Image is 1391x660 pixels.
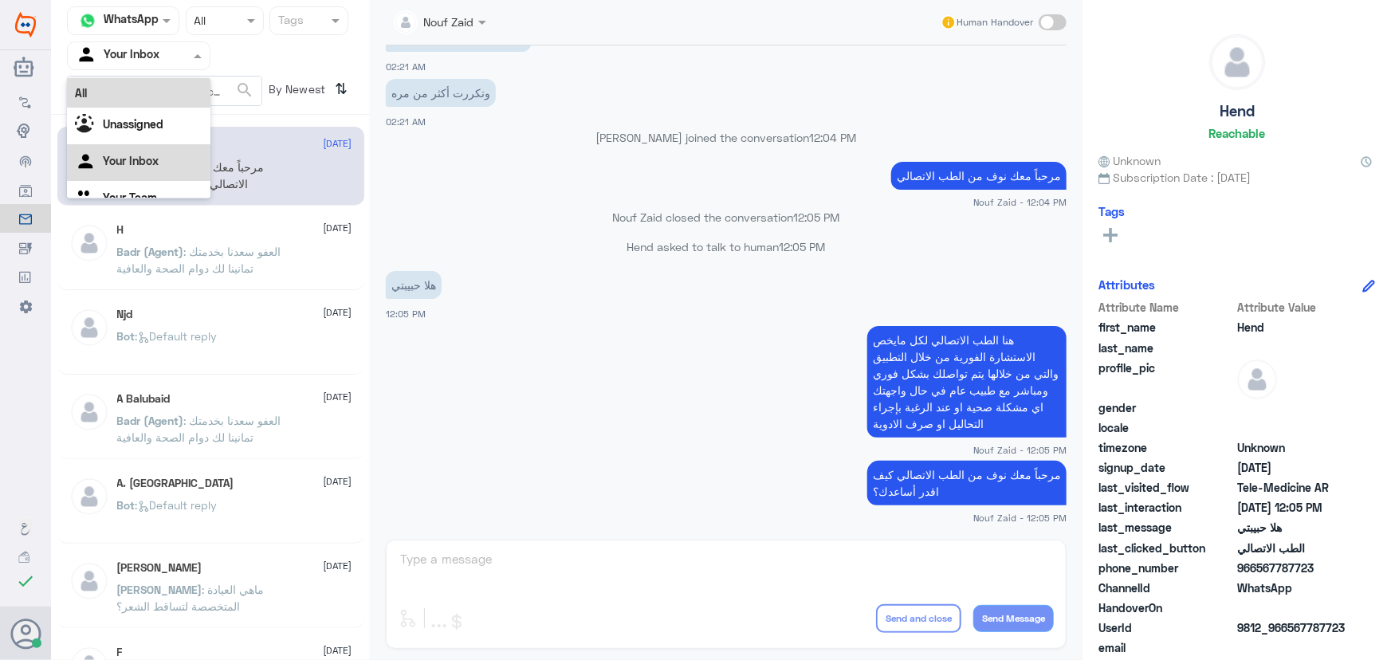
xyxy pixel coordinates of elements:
[76,9,100,33] img: whatsapp.png
[867,461,1067,505] p: 1/9/2025, 12:05 PM
[386,79,496,107] p: 1/9/2025, 2:21 AM
[76,44,100,68] img: yourInbox.svg
[386,116,426,127] span: 02:21 AM
[1237,399,1353,416] span: null
[1237,540,1353,556] span: الطب الاتصالي
[324,136,352,151] span: [DATE]
[262,76,329,108] span: By Newest
[386,61,426,72] span: 02:21 AM
[386,308,426,319] span: 12:05 PM
[1237,439,1353,456] span: Unknown
[117,498,136,512] span: Bot
[324,643,352,658] span: [DATE]
[1098,204,1125,218] h6: Tags
[1237,299,1353,316] span: Attribute Value
[117,245,281,275] span: : العفو سعدنا بخدمتك تمانينا لك دوام الصحة والعافية
[10,619,41,649] button: Avatar
[1098,152,1161,169] span: Unknown
[117,414,184,427] span: Badr (Agent)
[103,154,159,167] b: Your Inbox
[1098,499,1234,516] span: last_interaction
[69,308,109,348] img: defaultAdmin.png
[1098,340,1234,356] span: last_name
[386,271,442,299] p: 1/9/2025, 12:05 PM
[117,329,136,343] span: Bot
[1098,359,1234,396] span: profile_pic
[117,308,133,321] h5: Njd
[69,392,109,432] img: defaultAdmin.png
[973,195,1067,209] span: Nouf Zaid - 12:04 PM
[1098,479,1234,496] span: last_visited_flow
[75,187,99,211] img: yourTeam.svg
[1098,399,1234,416] span: gender
[324,305,352,320] span: [DATE]
[117,223,124,237] h5: H
[1098,540,1234,556] span: last_clicked_button
[1237,560,1353,576] span: 966567787723
[117,414,281,444] span: : العفو سعدنا بخدمتك تمانينا لك دوام الصحة والعافية
[117,561,202,575] h5: عبدالرحمن بن عبدالله
[324,390,352,404] span: [DATE]
[810,131,857,144] span: 12:04 PM
[103,191,157,204] b: Your Team
[336,76,348,102] i: ⇅
[973,443,1067,457] span: Nouf Zaid - 12:05 PM
[69,561,109,601] img: defaultAdmin.png
[117,245,184,258] span: Badr (Agent)
[973,511,1067,524] span: Nouf Zaid - 12:05 PM
[1098,519,1234,536] span: last_message
[1098,579,1234,596] span: ChannelId
[16,572,35,591] i: check
[1237,459,1353,476] span: 2025-08-31T23:12:47.603Z
[1098,169,1375,186] span: Subscription Date : [DATE]
[324,559,352,573] span: [DATE]
[1237,619,1353,636] span: 9812_966567787723
[235,81,254,100] span: search
[1237,419,1353,436] span: null
[117,392,171,406] h5: A Balubaid
[1237,579,1353,596] span: 2
[1098,599,1234,616] span: HandoverOn
[1098,619,1234,636] span: UserId
[1098,560,1234,576] span: phone_number
[1237,319,1353,336] span: Hend
[117,646,123,659] h5: F
[136,329,218,343] span: : Default reply
[69,477,109,517] img: defaultAdmin.png
[68,77,261,105] input: Search by Name, Local etc…
[75,151,99,175] img: yourInbox.svg
[117,583,202,596] span: [PERSON_NAME]
[1237,359,1277,399] img: defaultAdmin.png
[780,240,826,253] span: 12:05 PM
[15,12,36,37] img: Widebot Logo
[1098,277,1155,292] h6: Attributes
[324,474,352,489] span: [DATE]
[117,477,234,490] h5: A. Turki
[794,210,840,224] span: 12:05 PM
[103,117,163,131] b: Unassigned
[386,209,1067,226] p: Nouf Zaid closed the conversation
[957,15,1033,29] span: Human Handover
[386,238,1067,255] p: Hend asked to talk to human
[1220,102,1255,120] h5: Hend
[1098,459,1234,476] span: signup_date
[276,11,304,32] div: Tags
[386,129,1067,146] p: [PERSON_NAME] joined the conversation
[1237,499,1353,516] span: 2025-09-01T09:05:01.877Z
[324,221,352,235] span: [DATE]
[1237,639,1353,656] span: null
[75,86,87,100] b: All
[891,162,1067,190] p: 1/9/2025, 12:04 PM
[1098,299,1234,316] span: Attribute Name
[1210,35,1264,89] img: defaultAdmin.png
[1237,479,1353,496] span: Tele-Medicine AR
[1237,519,1353,536] span: هلا حبيبتي
[75,114,99,138] img: Unassigned.svg
[867,326,1067,438] p: 1/9/2025, 12:05 PM
[136,498,218,512] span: : Default reply
[1208,126,1265,140] h6: Reachable
[1098,319,1234,336] span: first_name
[1098,639,1234,656] span: email
[235,77,254,104] button: search
[1237,599,1353,616] span: null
